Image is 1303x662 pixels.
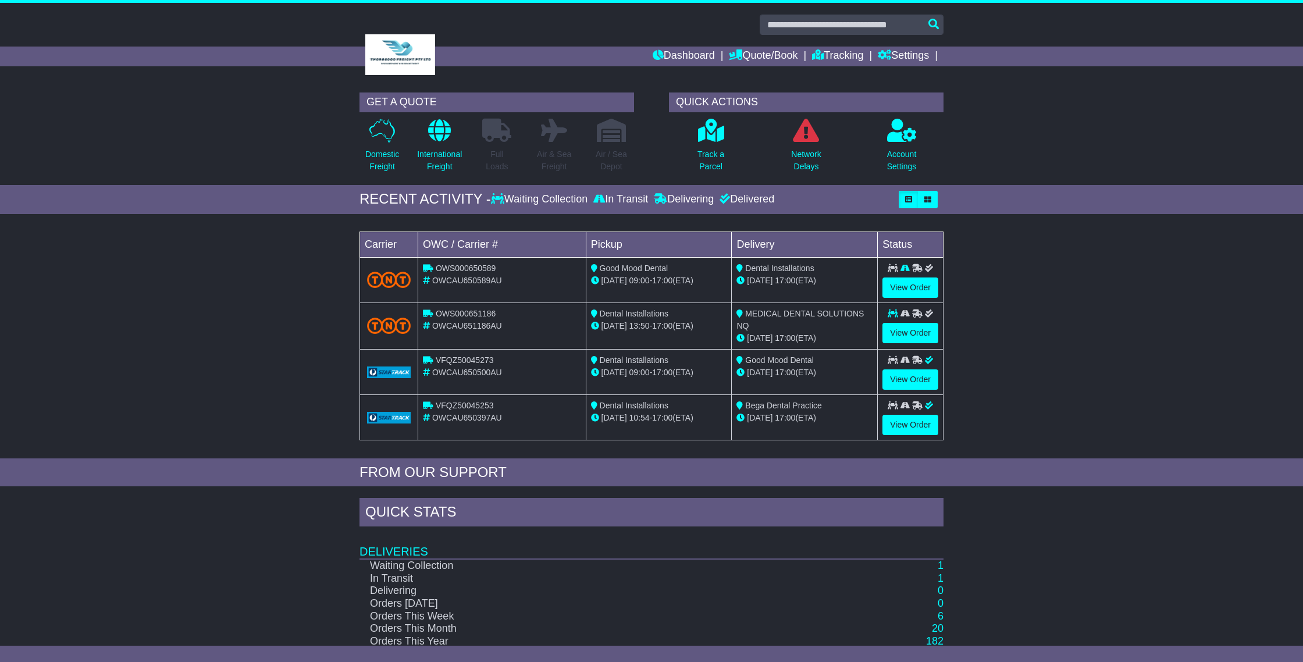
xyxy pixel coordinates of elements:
[652,276,672,285] span: 17:00
[367,412,411,423] img: GetCarrierServiceLogo
[417,148,462,173] p: International Freight
[938,610,944,622] a: 6
[359,529,944,559] td: Deliveries
[359,464,944,481] div: FROM OUR SUPPORT
[791,148,821,173] p: Network Delays
[745,355,814,365] span: Good Mood Dental
[596,148,627,173] p: Air / Sea Depot
[359,585,813,597] td: Delivering
[418,232,586,257] td: OWC / Carrier #
[436,309,496,318] span: OWS000651186
[932,622,944,634] a: 20
[491,193,590,206] div: Waiting Collection
[652,413,672,422] span: 17:00
[601,413,627,422] span: [DATE]
[629,276,650,285] span: 09:00
[887,148,917,173] p: Account Settings
[736,309,864,330] span: MEDICAL DENTAL SOLUTIONS NQ
[882,277,938,298] a: View Order
[359,498,944,529] div: Quick Stats
[669,92,944,112] div: QUICK ACTIONS
[586,232,732,257] td: Pickup
[736,366,873,379] div: (ETA)
[878,232,944,257] td: Status
[747,276,772,285] span: [DATE]
[432,321,502,330] span: OWCAU651186AU
[729,47,798,66] a: Quote/Book
[591,275,727,287] div: - (ETA)
[938,572,944,584] a: 1
[359,622,813,635] td: Orders This Month
[938,560,944,571] a: 1
[651,193,717,206] div: Delivering
[436,264,496,273] span: OWS000650589
[359,635,813,648] td: Orders This Year
[591,412,727,424] div: - (ETA)
[736,332,873,344] div: (ETA)
[775,276,795,285] span: 17:00
[436,355,494,365] span: VFQZ50045273
[652,368,672,377] span: 17:00
[600,264,668,273] span: Good Mood Dental
[736,275,873,287] div: (ETA)
[938,585,944,596] a: 0
[629,368,650,377] span: 09:00
[697,118,725,179] a: Track aParcel
[591,320,727,332] div: - (ETA)
[432,413,502,422] span: OWCAU650397AU
[747,413,772,422] span: [DATE]
[775,333,795,343] span: 17:00
[791,118,821,179] a: NetworkDelays
[367,272,411,287] img: TNT_Domestic.png
[600,401,668,410] span: Dental Installations
[432,368,502,377] span: OWCAU650500AU
[697,148,724,173] p: Track a Parcel
[359,191,491,208] div: RECENT ACTIVITY -
[812,47,863,66] a: Tracking
[747,333,772,343] span: [DATE]
[882,323,938,343] a: View Order
[600,309,668,318] span: Dental Installations
[416,118,462,179] a: InternationalFreight
[652,321,672,330] span: 17:00
[367,366,411,378] img: GetCarrierServiceLogo
[629,321,650,330] span: 13:50
[432,276,502,285] span: OWCAU650589AU
[359,610,813,623] td: Orders This Week
[736,412,873,424] div: (ETA)
[717,193,774,206] div: Delivered
[601,276,627,285] span: [DATE]
[878,47,929,66] a: Settings
[537,148,571,173] p: Air & Sea Freight
[436,401,494,410] span: VFQZ50045253
[882,415,938,435] a: View Order
[732,232,878,257] td: Delivery
[653,47,715,66] a: Dashboard
[747,368,772,377] span: [DATE]
[887,118,917,179] a: AccountSettings
[359,92,634,112] div: GET A QUOTE
[367,318,411,333] img: TNT_Domestic.png
[591,366,727,379] div: - (ETA)
[745,264,814,273] span: Dental Installations
[775,368,795,377] span: 17:00
[775,413,795,422] span: 17:00
[359,559,813,572] td: Waiting Collection
[482,148,511,173] p: Full Loads
[590,193,651,206] div: In Transit
[745,401,822,410] span: Bega Dental Practice
[926,635,944,647] a: 182
[365,118,400,179] a: DomesticFreight
[629,413,650,422] span: 10:54
[359,597,813,610] td: Orders [DATE]
[601,368,627,377] span: [DATE]
[600,355,668,365] span: Dental Installations
[601,321,627,330] span: [DATE]
[938,597,944,609] a: 0
[365,148,399,173] p: Domestic Freight
[882,369,938,390] a: View Order
[359,572,813,585] td: In Transit
[360,232,418,257] td: Carrier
